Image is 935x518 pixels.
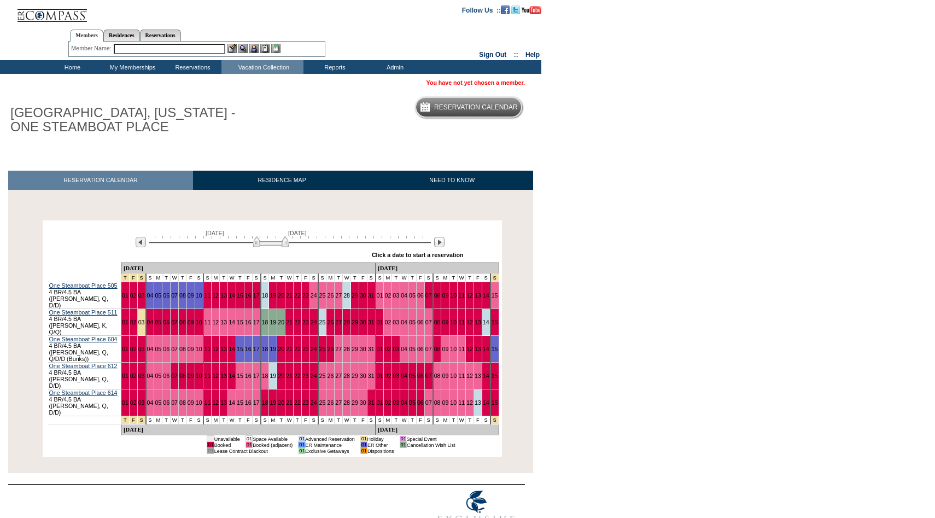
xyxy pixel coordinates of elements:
a: 19 [270,292,276,299]
a: 24 [311,319,317,325]
a: 22 [294,373,301,379]
td: T [277,274,285,282]
a: 17 [253,346,260,352]
a: 07 [425,399,432,406]
a: 12 [466,346,473,352]
a: 24 [311,346,317,352]
a: 09 [442,346,448,352]
span: [DATE] [288,230,307,236]
a: 07 [425,373,432,379]
a: 29 [352,399,358,406]
a: 20 [278,373,284,379]
a: 24 [311,292,317,299]
a: 23 [302,399,309,406]
a: 16 [245,319,252,325]
a: 05 [155,399,161,406]
td: W [171,274,179,282]
a: 10 [450,319,457,325]
a: 14 [229,292,235,299]
a: 10 [196,373,202,379]
a: 05 [155,319,161,325]
a: 04 [401,346,407,352]
a: 10 [450,399,457,406]
a: One Steamboat Place 612 [49,363,118,369]
a: 07 [171,399,178,406]
a: 20 [278,399,284,406]
img: Follow us on Twitter [511,5,520,14]
a: NEED TO KNOW [371,171,533,190]
a: 14 [229,346,235,352]
a: 18 [262,399,268,406]
a: 28 [343,292,350,299]
td: W [228,274,236,282]
a: 29 [352,319,358,325]
a: 04 [147,292,154,299]
a: 25 [319,373,326,379]
a: 25 [319,399,326,406]
td: T [162,274,171,282]
span: [DATE] [206,230,224,236]
a: Subscribe to our YouTube Channel [522,6,541,13]
a: Reservations [140,30,181,41]
a: 03 [393,292,399,299]
a: 26 [327,373,334,379]
a: 17 [253,373,260,379]
a: RESERVATION CALENDAR [8,171,193,190]
a: 06 [163,346,170,352]
a: 10 [196,292,202,299]
a: 10 [450,373,457,379]
a: 27 [335,373,342,379]
a: 29 [352,346,358,352]
a: 15 [492,346,498,352]
a: 14 [483,399,489,406]
a: 11 [458,373,465,379]
a: 13 [220,292,227,299]
a: 25 [319,292,326,299]
a: 09 [188,399,194,406]
a: 04 [401,292,407,299]
td: S [309,274,318,282]
a: 05 [409,319,416,325]
a: 16 [245,346,252,352]
a: 30 [360,399,366,406]
a: 30 [360,292,366,299]
a: 01 [377,292,383,299]
a: 22 [294,319,301,325]
a: 14 [483,346,489,352]
td: Follow Us :: [462,5,501,14]
img: Previous [136,237,146,247]
td: [DATE] [376,263,499,274]
a: 11 [204,319,211,325]
a: 02 [384,346,391,352]
a: 29 [352,292,358,299]
a: One Steamboat Place 511 [49,309,118,316]
a: 06 [417,319,424,325]
a: 10 [196,346,202,352]
a: 12 [212,346,219,352]
img: Next [434,237,445,247]
td: S [318,274,326,282]
a: 13 [475,319,481,325]
a: 20 [278,292,284,299]
a: 03 [393,319,399,325]
a: 03 [393,346,399,352]
h1: [GEOGRAPHIC_DATA], [US_STATE] - ONE STEAMBOAT PLACE [8,103,253,137]
td: S [146,274,154,282]
a: 14 [483,319,489,325]
a: 09 [188,373,194,379]
a: 08 [434,373,441,379]
a: 18 [262,319,268,325]
td: New Year's [121,274,129,282]
td: Home [41,60,101,74]
a: 13 [220,319,227,325]
a: 11 [204,292,211,299]
a: 08 [179,399,186,406]
a: 02 [130,346,137,352]
a: 15 [492,399,498,406]
img: b_edit.gif [227,44,237,53]
a: 15 [237,373,243,379]
a: 07 [425,319,432,325]
a: 18 [262,292,268,299]
a: 27 [335,399,342,406]
a: 20 [278,346,284,352]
